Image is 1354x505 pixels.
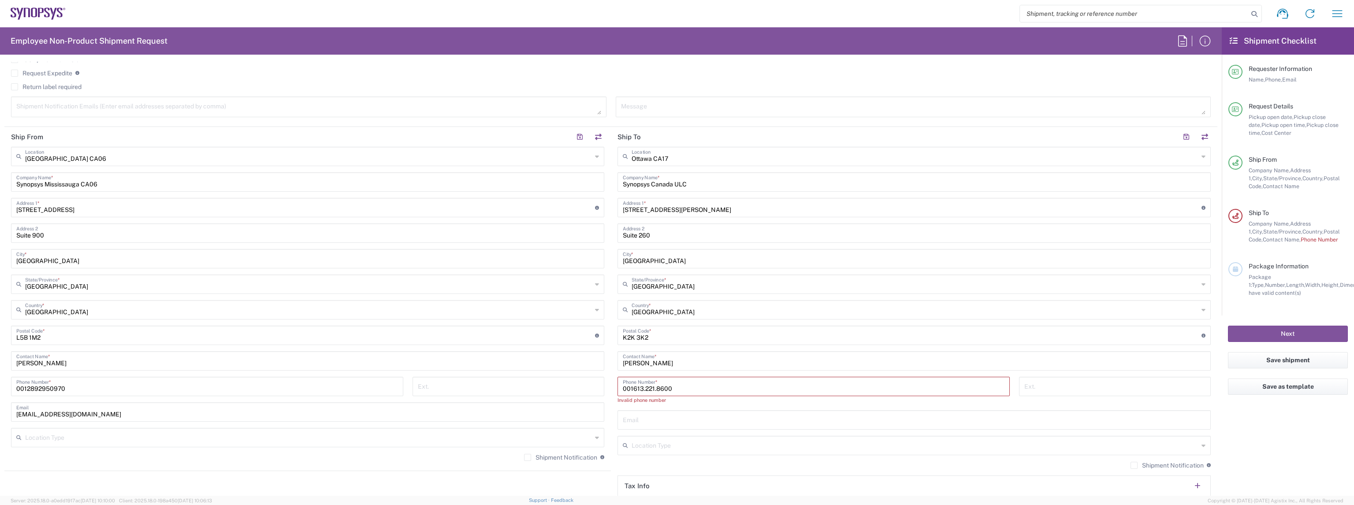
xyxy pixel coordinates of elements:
[1261,130,1291,136] span: Cost Center
[1249,274,1271,288] span: Package 1:
[529,498,551,503] a: Support
[1301,236,1338,243] span: Phone Number
[119,498,212,503] span: Client: 2025.18.0-198a450
[11,83,82,90] label: Return label required
[1252,228,1263,235] span: City,
[617,133,641,141] h2: Ship To
[178,498,212,503] span: [DATE] 10:06:13
[524,454,597,461] label: Shipment Notification
[11,498,115,503] span: Server: 2025.18.0-a0edd1917ac
[1263,175,1302,182] span: State/Province,
[1228,379,1348,395] button: Save as template
[1131,462,1204,469] label: Shipment Notification
[1249,220,1290,227] span: Company Name,
[11,70,72,77] label: Request Expedite
[1249,156,1277,163] span: Ship From
[1252,175,1263,182] span: City,
[1282,76,1297,83] span: Email
[1265,282,1286,288] span: Number,
[1230,36,1317,46] h2: Shipment Checklist
[1228,326,1348,342] button: Next
[11,133,43,141] h2: Ship From
[1265,76,1282,83] span: Phone,
[1252,282,1265,288] span: Type,
[1249,209,1269,216] span: Ship To
[1263,228,1302,235] span: State/Province,
[1249,167,1290,174] span: Company Name,
[1020,5,1248,22] input: Shipment, tracking or reference number
[1208,497,1343,505] span: Copyright © [DATE]-[DATE] Agistix Inc., All Rights Reserved
[1302,175,1324,182] span: Country,
[1249,103,1293,110] span: Request Details
[81,498,115,503] span: [DATE] 10:10:00
[1249,263,1309,270] span: Package Information
[1263,183,1299,189] span: Contact Name
[617,396,1010,404] div: Invalid phone number
[1263,236,1301,243] span: Contact Name,
[1249,76,1265,83] span: Name,
[1286,282,1305,288] span: Length,
[551,498,573,503] a: Feedback
[1249,114,1294,120] span: Pickup open date,
[11,36,167,46] h2: Employee Non-Product Shipment Request
[1249,65,1312,72] span: Requester Information
[1228,352,1348,368] button: Save shipment
[625,482,650,490] h2: Tax Info
[1261,122,1306,128] span: Pickup open time,
[1321,282,1340,288] span: Height,
[1305,282,1321,288] span: Width,
[1302,228,1324,235] span: Country,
